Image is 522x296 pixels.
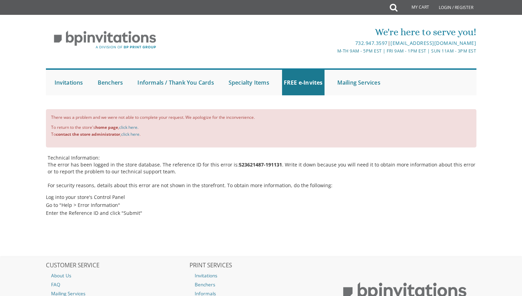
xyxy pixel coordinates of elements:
a: My Cart [397,1,434,15]
a: FREE e-Invites [282,70,325,95]
div: We're here to serve you! [190,25,476,39]
li: Enter the Reference ID and click "Submit" [46,210,476,218]
h2: CUSTOMER SERVICE [46,262,189,269]
a: click here [121,131,139,137]
a: click here. [119,124,138,130]
a: Mailing Services [336,70,382,95]
div: There was a problem and we were not able to complete your request. We apologize for the inconveni... [46,109,476,147]
h2: PRINT SERVICES [190,262,332,269]
li: To return to the store's , [51,124,471,131]
div: | [190,39,476,47]
li: Go to "Help > Error Information" [46,202,476,210]
a: FAQ [46,280,189,289]
a: [EMAIL_ADDRESS][DOMAIN_NAME] [390,40,476,46]
b: contact the store administrator [56,131,120,137]
p: The error has been logged in the store database. The reference ID for this error is: . Write it d... [48,161,476,175]
a: About Us [46,271,189,280]
a: Invitations [53,70,85,95]
strong: Technical Information: [48,154,100,161]
a: Invitations [190,271,332,280]
a: Informals / Thank You Cards [136,70,215,95]
a: Benchers [190,280,332,289]
a: Benchers [96,70,125,95]
li: To , . [51,131,471,138]
img: BP Invitation Loft [46,26,164,54]
li: Log into your store's Control Panel [46,194,476,202]
iframe: chat widget [493,268,515,289]
a: Specialty Items [227,70,271,95]
b: 523621487-191131 [239,161,282,168]
b: home page [95,124,118,130]
p: For security reasons, details about this error are not shown in the storefront. To obtain more in... [48,182,476,189]
div: M-Th 9am - 5pm EST | Fri 9am - 1pm EST | Sun 11am - 3pm EST [190,47,476,55]
a: 732.947.3597 [355,40,388,46]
